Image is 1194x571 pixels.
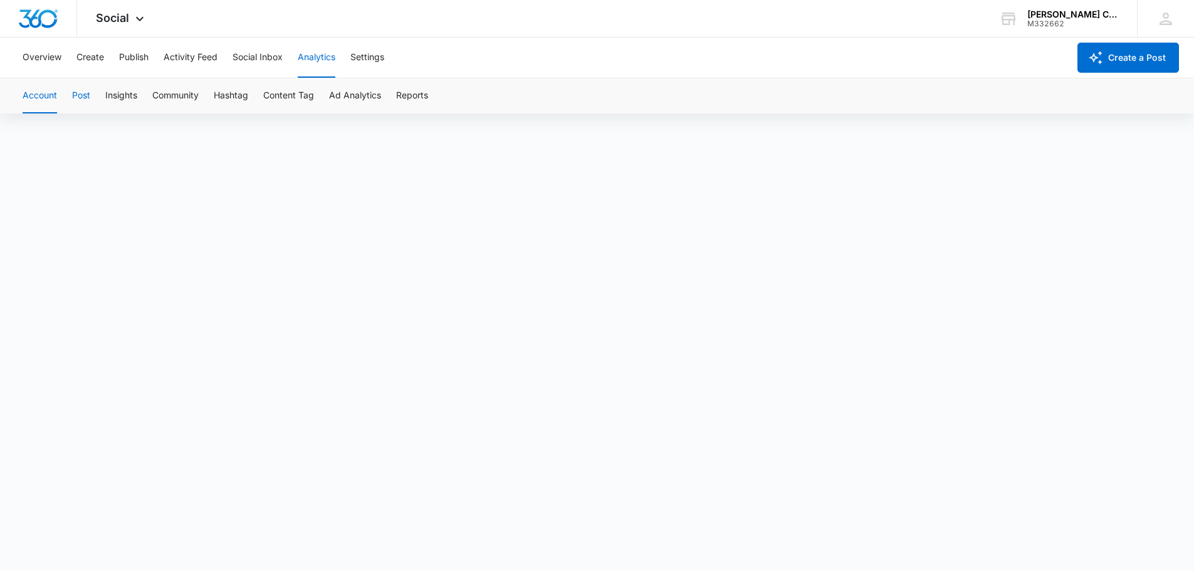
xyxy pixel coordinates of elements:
[76,38,104,78] button: Create
[96,11,129,24] span: Social
[329,78,381,113] button: Ad Analytics
[1077,43,1179,73] button: Create a Post
[72,78,90,113] button: Post
[233,38,283,78] button: Social Inbox
[119,38,149,78] button: Publish
[214,78,248,113] button: Hashtag
[396,78,428,113] button: Reports
[1027,9,1119,19] div: account name
[350,38,384,78] button: Settings
[263,78,314,113] button: Content Tag
[23,78,57,113] button: Account
[164,38,217,78] button: Activity Feed
[105,78,137,113] button: Insights
[1027,19,1119,28] div: account id
[152,78,199,113] button: Community
[298,38,335,78] button: Analytics
[23,38,61,78] button: Overview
